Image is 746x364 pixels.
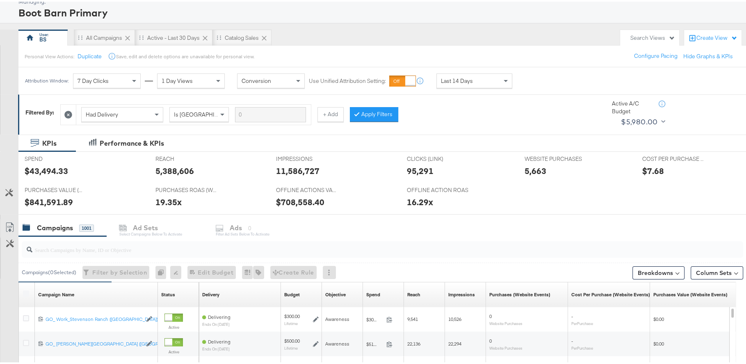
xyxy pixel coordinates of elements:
[116,52,254,58] div: Save, edit and delete options are unavailable for personal view.
[162,76,193,83] span: 1 Day Views
[571,311,573,318] span: -
[366,339,383,346] span: $51.83
[164,323,183,328] label: Active
[612,98,657,113] div: Active A/C Budget
[325,290,346,296] a: Your campaign's objective.
[139,34,144,38] div: Drag to reorder tab
[448,290,475,296] a: The number of times your ad was served. On mobile apps an ad is counted as served the first time ...
[32,237,677,253] input: Search Campaigns by Name, ID or Objective
[489,290,550,296] div: Purchases (Website Events)
[46,339,142,346] a: GO_ [PERSON_NAME][GEOGRAPHIC_DATA] ([GEOGRAPHIC_DATA]), [GEOGRAPHIC_DATA]
[86,32,122,40] div: All Campaigns
[284,336,300,343] div: $500.00
[161,290,175,296] a: Shows the current state of your Ad Campaign.
[235,105,306,121] input: Enter a search term
[317,105,344,120] button: + Add
[630,32,675,40] div: Search Views
[653,314,664,321] span: $0.00
[284,290,300,296] div: Budget
[489,311,492,318] span: 0
[407,195,433,206] div: 16.29x
[276,163,319,175] div: 11,586,727
[571,344,593,349] sub: Per Purchase
[18,4,743,18] div: Boot Barn Primary
[407,163,433,175] div: 95,291
[46,314,142,321] a: GO_ Work_Stevenson Ranch ([GEOGRAPHIC_DATA]), [GEOGRAPHIC_DATA]
[489,336,492,342] span: 0
[621,114,658,126] div: $5,980.00
[691,265,743,278] button: Column Sets
[632,265,684,278] button: Breakdowns
[147,32,200,40] div: Active - Last 30 Days
[642,163,664,175] div: $7.68
[325,339,349,345] span: Awareness
[309,76,386,83] label: Use Unified Attribution Setting:
[161,290,175,296] div: Status
[155,153,217,161] span: REACH
[78,51,102,59] button: Duplicate
[25,163,68,175] div: $43,494.33
[628,47,683,62] button: Configure Pacing
[100,137,164,147] div: Performance & KPIs
[276,185,338,192] span: OFFLINE ACTIONS VALUE
[155,264,170,277] div: 0
[571,290,650,296] div: Cost Per Purchase (Website Events)
[441,76,473,83] span: Last 14 Days
[407,153,468,161] span: CLICKS (LINK)
[42,137,57,147] div: KPIs
[37,222,73,231] div: Campaigns
[448,339,461,345] span: 22,294
[448,290,475,296] div: Impressions
[25,76,69,82] div: Attribution Window:
[208,337,230,343] span: Delivering
[407,185,468,192] span: OFFLINE ACTION ROAS
[642,153,703,161] span: COST PER PURCHASE (WEBSITE EVENTS)
[284,319,298,324] sub: Lifetime
[683,51,733,59] button: Hide Graphs & KPIs
[39,34,46,42] div: BS
[571,290,650,296] a: The average cost for each purchase tracked by your Custom Audience pixel on your website after pe...
[618,114,667,127] button: $5,980.00
[217,34,221,38] div: Drag to reorder tab
[174,109,237,117] span: Is [GEOGRAPHIC_DATA]
[489,344,522,349] sub: Website Purchases
[155,185,217,192] span: PURCHASES ROAS (WEBSITE EVENTS)
[25,52,74,58] div: Personal View Actions:
[407,314,418,321] span: 9,541
[571,319,593,324] sub: Per Purchase
[696,32,737,41] div: Create View
[38,290,74,296] a: Your campaign name.
[208,312,230,318] span: Delivering
[78,76,109,83] span: 7 Day Clicks
[325,314,349,321] span: Awareness
[276,195,324,206] div: $708,558.40
[202,290,219,296] a: Reflects the ability of your Ad Campaign to achieve delivery based on ad states, schedule and bud...
[366,315,383,321] span: $30.16
[25,107,54,115] div: Filtered By:
[164,348,183,353] label: Active
[407,339,420,345] span: 22,136
[202,290,219,296] div: Delivery
[489,319,522,324] sub: Website Purchases
[525,153,586,161] span: WEBSITE PURCHASES
[407,290,420,296] div: Reach
[225,32,259,40] div: Catalog Sales
[155,195,182,206] div: 19.35x
[284,311,300,318] div: $300.00
[284,344,298,349] sub: Lifetime
[78,34,82,38] div: Drag to reorder tab
[350,105,398,120] button: Apply Filters
[25,185,86,192] span: PURCHASES VALUE (WEBSITE EVENTS)
[653,290,728,296] a: The total value of the purchase actions tracked by your Custom Audience pixel on your website aft...
[38,290,74,296] div: Campaign Name
[22,267,76,275] div: Campaigns ( 0 Selected)
[202,345,230,350] sub: ends on [DATE]
[242,76,271,83] span: Conversion
[79,223,94,230] div: 1001
[571,336,573,342] span: -
[284,290,300,296] a: The maximum amount you're willing to spend on your ads, on average each day or over the lifetime ...
[276,153,338,161] span: IMPRESSIONS
[653,290,728,296] div: Purchases Value (Website Events)
[46,339,142,346] div: GO_ [PERSON_NAME][GEOGRAPHIC_DATA] ([GEOGRAPHIC_DATA]), [GEOGRAPHIC_DATA]
[653,339,664,345] span: $0.00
